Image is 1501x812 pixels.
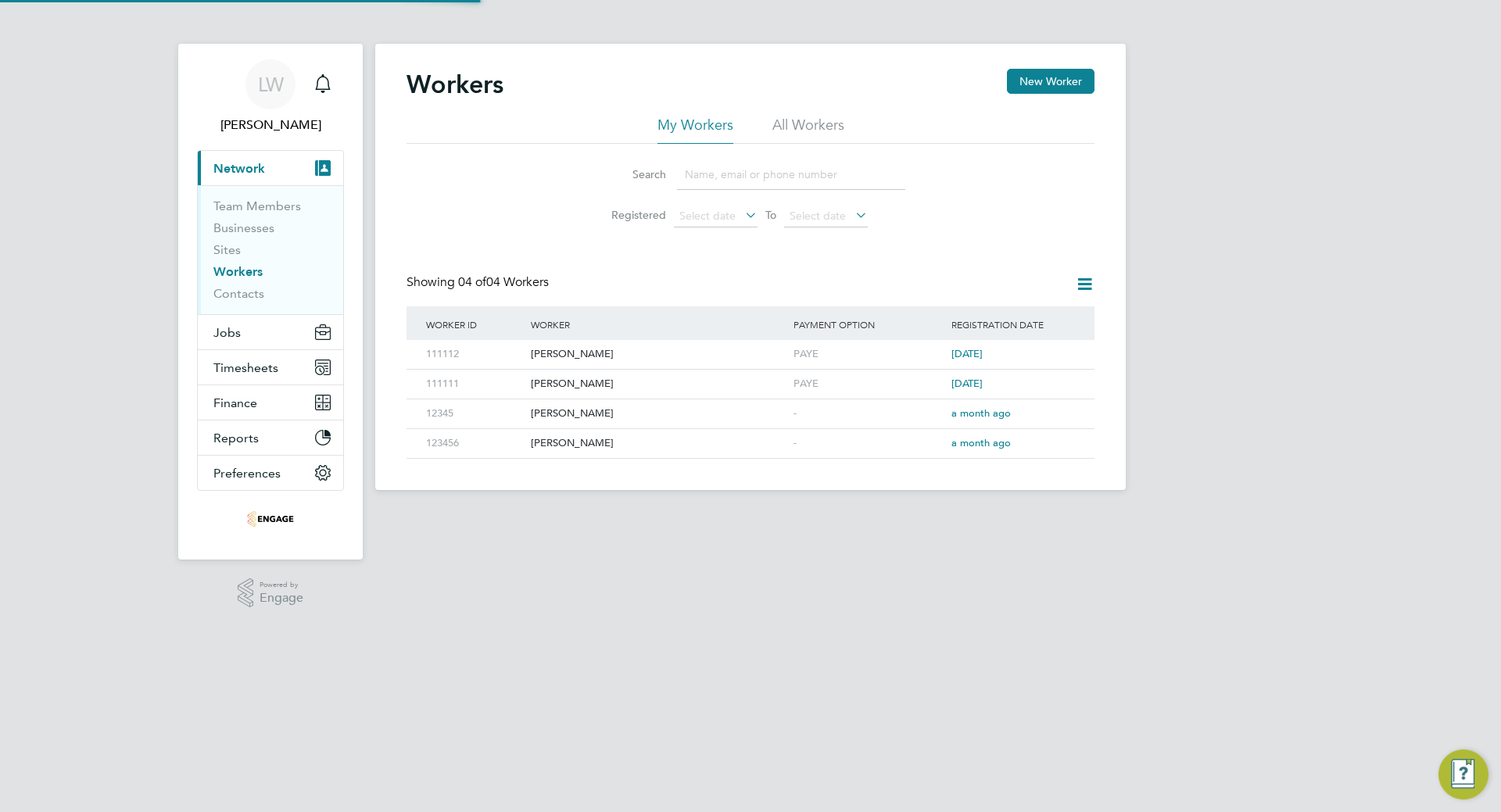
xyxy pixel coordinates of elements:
div: PAYE [790,340,948,369]
div: [PERSON_NAME] [527,370,790,399]
span: Select date [790,209,846,223]
button: Network [198,151,343,185]
div: Registration Date [948,306,1079,342]
span: Reports [213,431,259,445]
div: Worker [527,306,790,342]
span: Timesheets [213,360,278,375]
span: a month ago [951,406,1011,420]
button: Jobs [198,315,343,349]
li: All Workers [772,116,844,144]
input: Name, email or phone number [677,159,905,190]
div: 111111 [422,370,527,399]
button: New Worker [1007,69,1094,94]
button: Timesheets [198,350,343,385]
img: serlimited-logo-retina.png [247,506,294,531]
span: LW [258,74,284,95]
a: 123456[PERSON_NAME]-a month ago [422,428,1079,442]
label: Registered [596,208,666,222]
div: 123456 [422,429,527,458]
div: 12345 [422,399,527,428]
h2: Workers [407,69,503,100]
a: 12345[PERSON_NAME]-a month ago [422,399,1079,412]
a: Powered byEngage [238,578,304,608]
button: Finance [198,385,343,420]
a: Team Members [213,199,301,213]
span: 04 of [458,274,486,290]
span: a month ago [951,436,1011,449]
span: Jobs [213,325,241,340]
div: Showing [407,274,552,291]
a: 111112[PERSON_NAME]PAYE[DATE] [422,339,1079,352]
li: My Workers [657,116,733,144]
span: Powered by [260,578,303,592]
label: Search [596,167,666,181]
span: Liam Wright [197,116,344,134]
div: Worker ID [422,306,527,342]
a: LW[PERSON_NAME] [197,59,344,134]
div: [PERSON_NAME] [527,399,790,428]
span: Select date [679,209,736,223]
span: [DATE] [951,347,983,360]
span: [DATE] [951,377,983,390]
a: Businesses [213,220,274,235]
a: Workers [213,264,263,279]
div: [PERSON_NAME] [527,429,790,458]
button: Preferences [198,456,343,490]
span: Engage [260,592,303,605]
a: Sites [213,242,241,257]
span: Preferences [213,466,281,481]
div: - [790,399,948,428]
nav: Main navigation [178,44,363,560]
span: Network [213,161,265,176]
a: Contacts [213,286,264,301]
span: 04 Workers [458,274,549,290]
div: PAYE [790,370,948,399]
div: [PERSON_NAME] [527,340,790,369]
a: Go to home page [197,506,344,531]
div: 111112 [422,340,527,369]
button: Engage Resource Center [1438,749,1488,799]
button: Reports [198,420,343,455]
span: To [761,205,781,225]
div: - [790,429,948,458]
span: Finance [213,395,257,410]
a: 111111[PERSON_NAME]PAYE[DATE] [422,369,1079,382]
div: Payment Option [790,306,948,342]
div: Network [198,185,343,314]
